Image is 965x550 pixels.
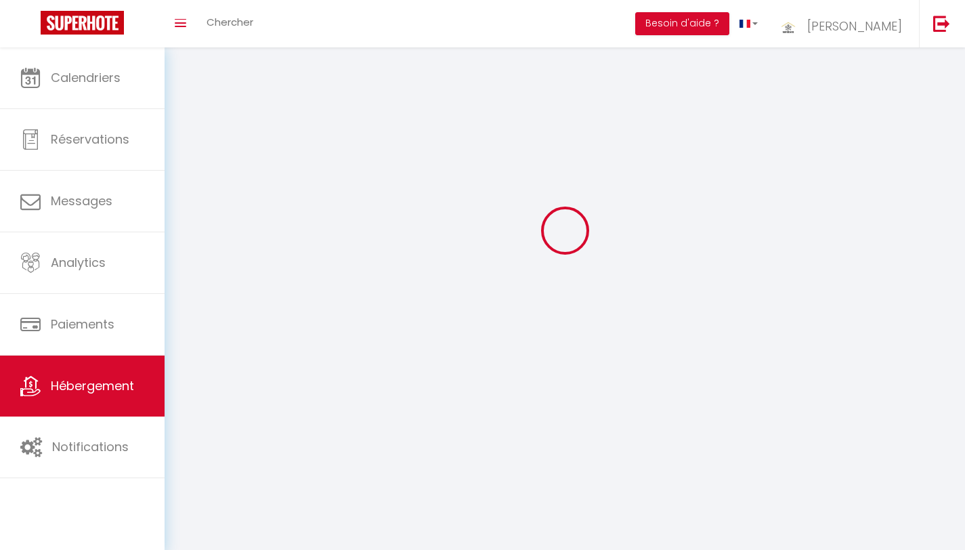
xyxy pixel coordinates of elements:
[807,18,902,35] span: [PERSON_NAME]
[51,254,106,271] span: Analytics
[52,438,129,455] span: Notifications
[51,316,114,333] span: Paiements
[933,15,950,32] img: logout
[635,12,729,35] button: Besoin d'aide ?
[51,69,121,86] span: Calendriers
[51,192,112,209] span: Messages
[207,15,253,29] span: Chercher
[51,377,134,394] span: Hébergement
[778,12,798,41] img: ...
[41,11,124,35] img: Super Booking
[51,131,129,148] span: Réservations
